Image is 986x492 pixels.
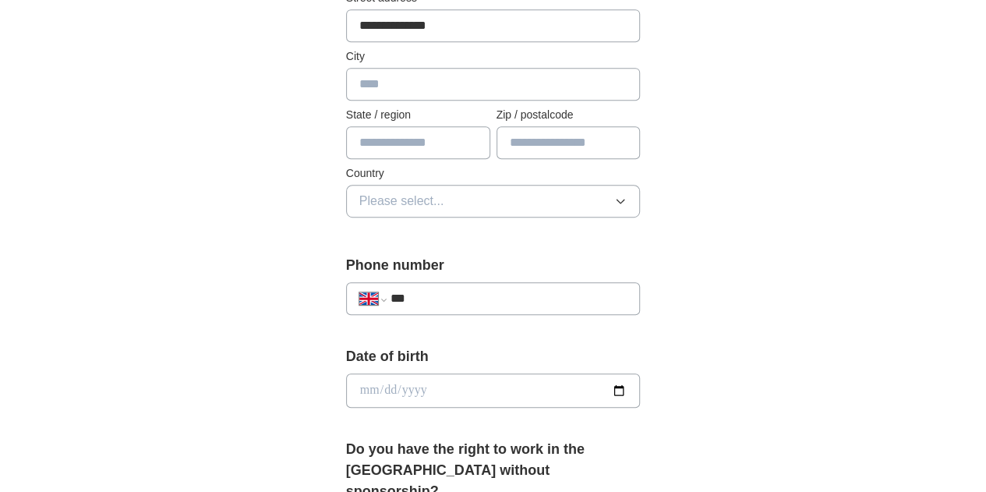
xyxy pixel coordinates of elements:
[346,107,490,123] label: State / region
[346,48,641,65] label: City
[346,255,641,276] label: Phone number
[359,192,444,211] span: Please select...
[346,346,641,367] label: Date of birth
[497,107,641,123] label: Zip / postalcode
[346,165,641,182] label: Country
[346,185,641,218] button: Please select...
